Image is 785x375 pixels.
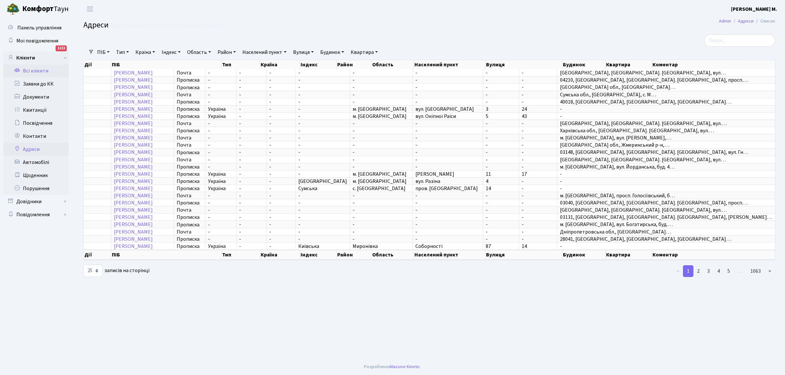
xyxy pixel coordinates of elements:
[298,98,300,106] span: -
[239,192,241,199] span: -
[269,141,271,149] span: -
[3,156,69,169] a: Автомобілі
[239,69,241,76] span: -
[239,106,241,113] span: -
[560,106,562,113] span: -
[486,185,491,192] span: 14
[82,4,98,14] button: Переключити навігацію
[353,141,355,149] span: -
[177,121,191,126] span: Почта
[269,214,271,221] span: -
[111,60,222,69] th: ПІБ
[208,164,234,170] span: -
[298,199,300,206] span: -
[215,47,238,58] a: Район
[522,141,524,149] span: -
[3,143,69,156] a: Адреси
[353,192,355,199] span: -
[269,91,271,98] span: -
[114,91,153,98] a: [PERSON_NAME]
[486,98,488,106] span: -
[731,5,777,13] a: [PERSON_NAME] М.
[414,60,485,69] th: Населений пункт
[353,69,355,76] span: -
[269,199,271,206] span: -
[486,171,491,178] span: 11
[353,127,355,134] span: -
[353,134,355,141] span: -
[269,156,271,163] span: -
[415,192,417,199] span: -
[239,156,241,163] span: -
[114,228,153,236] a: [PERSON_NAME]
[522,178,524,185] span: -
[415,127,417,134] span: -
[560,214,772,221] span: 03131, [GEOGRAPHIC_DATA], [GEOGRAPHIC_DATA]. [GEOGRAPHIC_DATA], [PERSON_NAME]…
[353,178,407,185] span: м. [GEOGRAPHIC_DATA]
[353,156,355,163] span: -
[208,171,234,177] span: Україна
[114,214,153,221] a: [PERSON_NAME]
[562,60,605,69] th: Будинок
[114,76,153,84] a: [PERSON_NAME]
[208,179,234,184] span: Україна
[269,127,271,134] span: -
[486,113,488,120] span: 5
[522,98,524,106] span: -
[298,91,300,98] span: -
[486,141,488,149] span: -
[560,76,748,84] span: 04210, [GEOGRAPHIC_DATA], [GEOGRAPHIC_DATA]. [GEOGRAPHIC_DATA], просп.…
[177,135,191,140] span: Почта
[486,206,488,214] span: -
[208,193,234,198] span: -
[114,199,153,206] a: [PERSON_NAME]
[177,179,200,184] span: Прописка
[83,265,102,277] select: записів на сторінці
[177,99,200,105] span: Прописка
[239,185,241,192] span: -
[353,113,407,120] span: м. [GEOGRAPHIC_DATA]
[208,150,234,155] span: -
[415,106,474,113] span: вул. [GEOGRAPHIC_DATA]
[177,92,191,97] span: Почта
[560,98,731,106] span: 40018, [GEOGRAPHIC_DATA], [GEOGRAPHIC_DATA], [GEOGRAPHIC_DATA]…
[177,171,200,177] span: Прописка
[177,157,191,162] span: Почта
[353,199,355,206] span: -
[133,47,158,58] a: Країна
[114,156,153,163] a: [PERSON_NAME]
[114,120,153,127] a: [PERSON_NAME]
[239,171,241,178] span: -
[269,120,271,127] span: -
[415,69,417,76] span: -
[3,21,69,34] a: Панель управління
[605,60,652,69] th: Квартира
[3,77,69,90] a: Заявки до КК
[177,207,191,213] span: Почта
[298,185,317,192] span: Сумська
[208,135,234,140] span: -
[353,84,355,91] span: -
[298,171,300,178] span: -
[113,47,131,58] a: Тип
[177,70,191,75] span: Почта
[560,171,562,178] span: -
[731,6,777,13] b: [PERSON_NAME] М.
[3,64,69,77] a: Всі клієнти
[110,23,200,29] div: Відображено з 1 по 25 з 26,563 записів.
[486,178,488,185] span: 4
[353,185,406,192] span: с. [GEOGRAPHIC_DATA]
[353,206,355,214] span: -
[208,207,234,213] span: -
[353,171,407,178] span: м. [GEOGRAPHIC_DATA]
[260,60,300,69] th: Країна
[415,91,417,98] span: -
[269,98,271,106] span: -
[208,106,234,112] span: Україна
[486,156,488,163] span: -
[177,200,200,205] span: Прописка
[114,134,153,141] a: [PERSON_NAME]
[415,141,417,149] span: -
[764,265,775,277] a: >
[560,199,748,206] span: 03040, [GEOGRAPHIC_DATA], [GEOGRAPHIC_DATA]. [GEOGRAPHIC_DATA], просп.…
